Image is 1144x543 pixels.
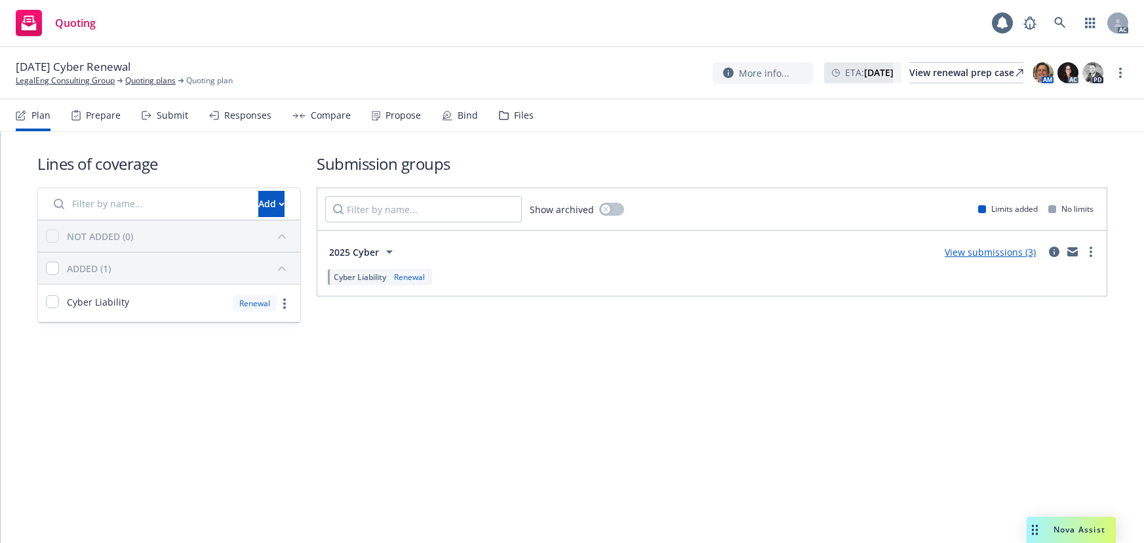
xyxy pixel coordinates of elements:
[1082,62,1103,83] img: photo
[125,75,176,87] a: Quoting plans
[233,295,277,312] div: Renewal
[67,295,129,309] span: Cyber Liability
[1046,244,1062,260] a: circleInformation
[713,62,814,84] button: More info...
[31,110,50,121] div: Plan
[1065,244,1080,260] a: mail
[739,66,789,80] span: More info...
[37,153,301,174] h1: Lines of coverage
[1027,517,1116,543] button: Nova Assist
[1033,62,1054,83] img: photo
[157,110,188,121] div: Submit
[46,191,250,217] input: Filter by name...
[385,110,421,121] div: Propose
[334,271,386,283] span: Cyber Liability
[55,18,96,28] span: Quoting
[277,296,292,312] a: more
[16,75,115,87] a: LegalEng Consulting Group
[1077,10,1103,36] a: Switch app
[67,258,292,279] button: ADDED (1)
[1113,65,1128,81] a: more
[1027,517,1043,543] div: Drag to move
[67,226,292,247] button: NOT ADDED (0)
[186,75,233,87] span: Quoting plan
[67,262,111,275] div: ADDED (1)
[86,110,121,121] div: Prepare
[325,239,401,265] button: 2025 Cyber
[1054,524,1105,535] span: Nova Assist
[67,230,133,243] div: NOT ADDED (0)
[530,203,594,216] span: Show archived
[391,271,427,283] div: Renewal
[224,110,271,121] div: Responses
[458,110,478,121] div: Bind
[311,110,351,121] div: Compare
[317,153,1107,174] h1: Submission groups
[864,66,894,79] strong: [DATE]
[1017,10,1043,36] a: Report a Bug
[845,66,894,79] span: ETA :
[10,5,101,41] a: Quoting
[1083,244,1099,260] a: more
[909,62,1023,83] a: View renewal prep case
[1047,10,1073,36] a: Search
[325,196,522,222] input: Filter by name...
[258,191,285,217] button: Add
[1048,203,1094,214] div: No limits
[258,191,285,216] div: Add
[16,59,130,75] span: [DATE] Cyber Renewal
[1057,62,1078,83] img: photo
[514,110,534,121] div: Files
[945,246,1036,258] a: View submissions (3)
[909,63,1023,83] div: View renewal prep case
[329,245,379,259] span: 2025 Cyber
[978,203,1038,214] div: Limits added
